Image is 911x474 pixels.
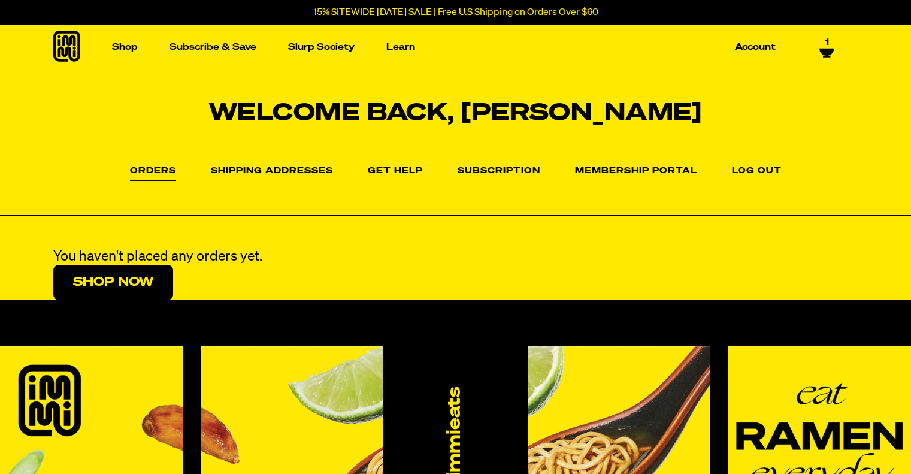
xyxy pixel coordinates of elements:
[130,167,176,181] a: Orders
[458,167,540,176] a: Subscription
[107,25,780,69] nav: Main navigation
[107,38,143,56] a: Shop
[53,249,858,265] p: You haven't placed any orders yet.
[575,167,697,176] a: Membership Portal
[825,37,829,48] span: 1
[165,38,261,56] a: Subscribe & Save
[283,38,359,56] a: Slurp Society
[730,38,780,56] a: Account
[313,7,598,18] p: 15% SITEWIDE [DATE] SALE | Free U.S Shipping on Orders Over $60
[819,37,834,58] a: 1
[732,167,782,176] a: Log out
[368,167,423,176] a: Get Help
[53,265,173,300] a: Shop Now
[382,38,420,56] a: Learn
[211,167,333,176] a: Shipping Addresses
